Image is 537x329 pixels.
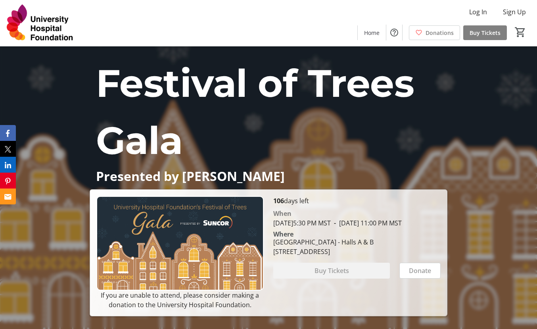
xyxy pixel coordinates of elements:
img: University Hospital Foundation's Logo [5,3,75,43]
span: Home [364,29,380,37]
span: - [331,219,339,227]
img: Campaign CTA Media Photo [96,196,264,291]
p: If you are unable to attend, please consider making a donation to the University Hospital Foundat... [96,291,264,310]
span: [DATE] 5:30 PM MST [273,219,331,227]
div: Where [273,231,293,237]
div: [STREET_ADDRESS] [273,247,374,256]
span: [DATE] 11:00 PM MST [331,219,402,227]
a: Buy Tickets [463,25,507,40]
span: Festival of Trees Gala [96,60,414,164]
span: Donations [426,29,454,37]
button: Cart [513,25,527,39]
span: Log In [469,7,487,17]
button: Sign Up [497,6,532,18]
p: Presented by [PERSON_NAME] [96,169,441,183]
div: When [273,209,292,218]
button: Help [386,25,402,40]
p: days left [273,196,441,206]
span: Buy Tickets [470,29,501,37]
span: 106 [273,196,284,205]
span: Sign Up [503,7,526,17]
a: Donations [409,25,460,40]
a: Home [358,25,386,40]
button: Log In [463,6,493,18]
div: [GEOGRAPHIC_DATA] - Halls A & B [273,237,374,247]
